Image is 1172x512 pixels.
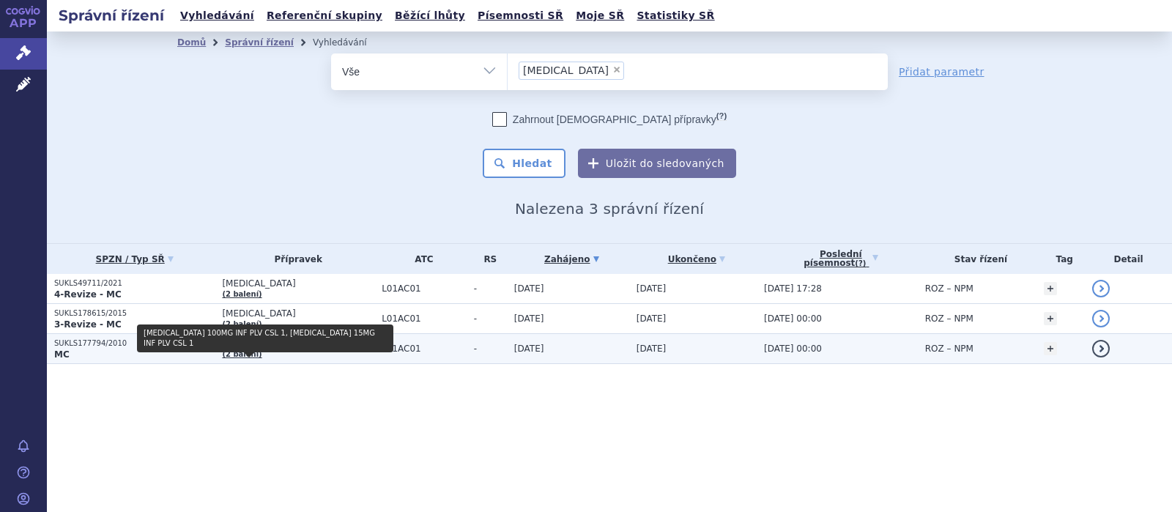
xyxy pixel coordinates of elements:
[764,283,822,294] span: [DATE] 17:28
[474,313,507,324] span: -
[637,283,667,294] span: [DATE]
[176,6,259,26] a: Vyhledávání
[637,249,757,270] a: Ukončeno
[390,6,470,26] a: Běžící lhůty
[899,64,984,79] a: Přidat parametr
[467,244,507,274] th: RS
[1085,244,1172,274] th: Detail
[1092,280,1110,297] a: detail
[514,283,544,294] span: [DATE]
[222,290,262,298] a: (2 balení)
[54,319,122,330] strong: 3-Revize - MC
[54,338,215,349] p: SUKLS177794/2010
[637,313,667,324] span: [DATE]
[222,320,262,328] a: (2 balení)
[515,200,704,218] span: Nalezena 3 správní řízení
[222,350,262,358] a: (2 balení)
[1092,340,1110,357] a: detail
[222,338,374,349] span: [MEDICAL_DATA]
[483,149,565,178] button: Hledat
[632,6,719,26] a: Statistiky SŘ
[473,6,568,26] a: Písemnosti SŘ
[1044,282,1057,295] a: +
[764,313,822,324] span: [DATE] 00:00
[54,249,215,270] a: SPZN / Typ SŘ
[54,278,215,289] p: SUKLS49711/2021
[222,278,374,289] span: [MEDICAL_DATA]
[918,244,1037,274] th: Stav řízení
[578,149,736,178] button: Uložit do sledovaných
[514,313,544,324] span: [DATE]
[382,283,467,294] span: L01AC01
[514,249,629,270] a: Zahájeno
[523,65,609,75] span: [MEDICAL_DATA]
[612,65,621,74] span: ×
[571,6,628,26] a: Moje SŘ
[474,283,507,294] span: -
[177,37,206,48] a: Domů
[716,111,727,121] abbr: (?)
[514,344,544,354] span: [DATE]
[855,259,866,268] abbr: (?)
[313,31,386,53] li: Vyhledávání
[764,344,822,354] span: [DATE] 00:00
[637,344,667,354] span: [DATE]
[382,313,467,324] span: L01AC01
[1044,342,1057,355] a: +
[47,5,176,26] h2: Správní řízení
[1092,310,1110,327] a: detail
[54,308,215,319] p: SUKLS178615/2015
[54,289,122,300] strong: 4-Revize - MC
[764,244,918,274] a: Poslednípísemnost(?)
[262,6,387,26] a: Referenční skupiny
[925,313,973,324] span: ROZ – NPM
[374,244,467,274] th: ATC
[1044,312,1057,325] a: +
[925,283,973,294] span: ROZ – NPM
[1036,244,1085,274] th: Tag
[492,112,727,127] label: Zahrnout [DEMOGRAPHIC_DATA] přípravky
[222,308,374,319] span: [MEDICAL_DATA]
[215,244,374,274] th: Přípravek
[54,349,70,360] strong: MC
[628,61,637,79] input: [MEDICAL_DATA]
[382,344,467,354] span: L01AC01
[474,344,507,354] span: -
[925,344,973,354] span: ROZ – NPM
[225,37,294,48] a: Správní řízení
